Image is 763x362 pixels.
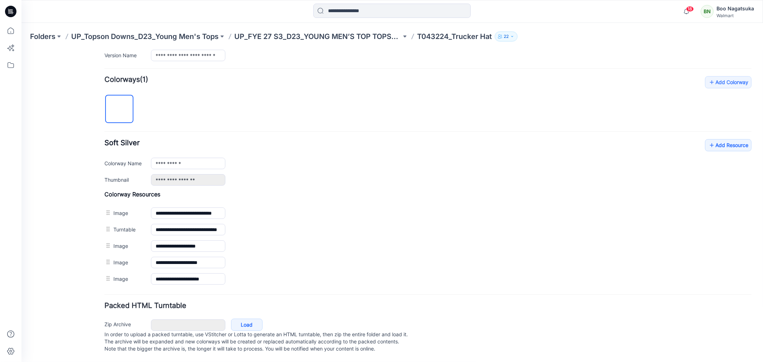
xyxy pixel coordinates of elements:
a: UP_Topson Downs_D23_Young Men's Tops [71,31,219,41]
p: In order to upload a packed turntable, use VStitcher or Lotta to generate an HTML turntable, then... [83,281,730,302]
label: Image [92,159,122,167]
p: T043224_Trucker Hat [417,31,492,41]
a: UP_FYE 27 S3_D23_YOUNG MEN’S TOP TOPSON DOWNS [234,31,401,41]
label: Image [92,208,122,216]
label: Thumbnail [83,126,122,133]
span: Soft Silver [83,88,118,97]
a: Folders [30,31,55,41]
span: 18 [686,6,694,12]
p: 22 [504,33,509,40]
div: Walmart [716,13,754,18]
a: Add Resource [684,89,730,101]
label: Zip Archive [83,270,122,278]
h4: Colorway Resources [83,141,730,148]
label: Turntable [92,175,122,183]
div: Boo Nagatsuka [716,4,754,13]
label: Image [92,225,122,233]
h4: Packed HTML Turntable [83,252,730,259]
iframe: edit-style [21,50,763,362]
div: BN [701,5,714,18]
label: Colorway Name [83,109,122,117]
button: 22 [495,31,518,41]
label: Image [92,192,122,200]
a: Load [210,269,241,281]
